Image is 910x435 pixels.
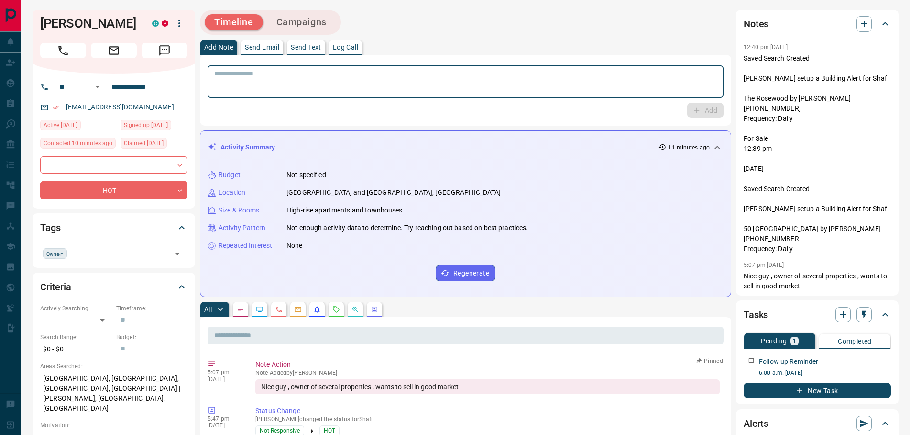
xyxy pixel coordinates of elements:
p: Send Email [245,44,279,51]
span: Owner [46,249,64,258]
h2: Alerts [744,416,768,431]
div: Criteria [40,276,187,298]
span: Claimed [DATE] [124,138,164,148]
div: Activity Summary11 minutes ago [208,138,723,156]
div: Sun May 11 2025 [121,120,187,133]
div: Mon Jul 21 2025 [121,138,187,151]
div: Tags [40,216,187,239]
span: Call [40,43,86,58]
p: 5:47 pm [208,415,241,422]
h2: Tags [40,220,60,235]
p: Send Text [291,44,321,51]
div: condos.ca [152,20,159,27]
div: HOT [40,181,187,199]
button: Campaigns [267,14,336,30]
p: 5:07 pm [DATE] [744,262,784,268]
p: Saved Search Created [PERSON_NAME] setup a Building Alert for Shafi The Rosewood by [PERSON_NAME]... [744,53,891,254]
span: Active [DATE] [44,120,77,130]
button: New Task [744,383,891,398]
div: Sat Sep 13 2025 [40,138,116,151]
button: Open [171,247,184,260]
p: Status Change [255,406,720,416]
div: Tasks [744,303,891,326]
svg: Email Verified [53,104,59,111]
p: Budget: [116,333,187,341]
svg: Requests [332,306,340,313]
div: Notes [744,12,891,35]
p: Search Range: [40,333,111,341]
span: Email [91,43,137,58]
div: Alerts [744,412,891,435]
p: Pending [761,338,787,344]
svg: Notes [237,306,244,313]
button: Open [92,81,103,93]
p: Budget [219,170,241,180]
svg: Listing Alerts [313,306,321,313]
p: Add Note [204,44,233,51]
span: Contacted 10 minutes ago [44,138,112,148]
p: Activity Summary [220,142,275,152]
button: Pinned [696,357,724,365]
p: Location [219,188,245,198]
a: [EMAIL_ADDRESS][DOMAIN_NAME] [66,103,174,111]
p: Activity Pattern [219,223,265,233]
div: Tue Sep 02 2025 [40,120,116,133]
p: [PERSON_NAME] changed the status for Shafi [255,416,720,423]
h2: Criteria [40,279,71,295]
button: Timeline [205,14,263,30]
p: Timeframe: [116,304,187,313]
p: [DATE] [208,422,241,429]
p: 6:00 a.m. [DATE] [759,369,891,377]
p: Not specified [286,170,326,180]
svg: Lead Browsing Activity [256,306,263,313]
p: Log Call [333,44,358,51]
p: Areas Searched: [40,362,187,371]
p: Note Action [255,360,720,370]
p: $0 - $0 [40,341,111,357]
p: Repeated Interest [219,241,272,251]
p: 12:40 pm [DATE] [744,44,788,51]
p: 1 [792,338,796,344]
h2: Tasks [744,307,768,322]
p: Nice guy , owner of several properties , wants to sell in good market [744,271,891,291]
p: Actively Searching: [40,304,111,313]
button: Regenerate [436,265,495,281]
p: 11 minutes ago [668,143,710,152]
span: Message [142,43,187,58]
p: Completed [838,338,872,345]
div: property.ca [162,20,168,27]
p: 5:07 pm [208,369,241,376]
svg: Calls [275,306,283,313]
div: Nice guy , owner of several properties , wants to sell in good market [255,379,720,394]
svg: Agent Actions [371,306,378,313]
svg: Opportunities [351,306,359,313]
p: None [286,241,303,251]
p: [GEOGRAPHIC_DATA] and [GEOGRAPHIC_DATA], [GEOGRAPHIC_DATA] [286,188,501,198]
p: [DATE] [208,376,241,382]
p: [GEOGRAPHIC_DATA], [GEOGRAPHIC_DATA], [GEOGRAPHIC_DATA], [GEOGRAPHIC_DATA] | [PERSON_NAME], [GEOG... [40,371,187,416]
h2: Notes [744,16,768,32]
p: Note Added by [PERSON_NAME] [255,370,720,376]
p: Motivation: [40,421,187,430]
p: All [204,306,212,313]
p: Not enough activity data to determine. Try reaching out based on best practices. [286,223,528,233]
h1: [PERSON_NAME] [40,16,138,31]
p: Follow up Reminder [759,357,818,367]
span: Signed up [DATE] [124,120,168,130]
p: Size & Rooms [219,205,260,215]
p: High-rise apartments and townhouses [286,205,403,215]
svg: Emails [294,306,302,313]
